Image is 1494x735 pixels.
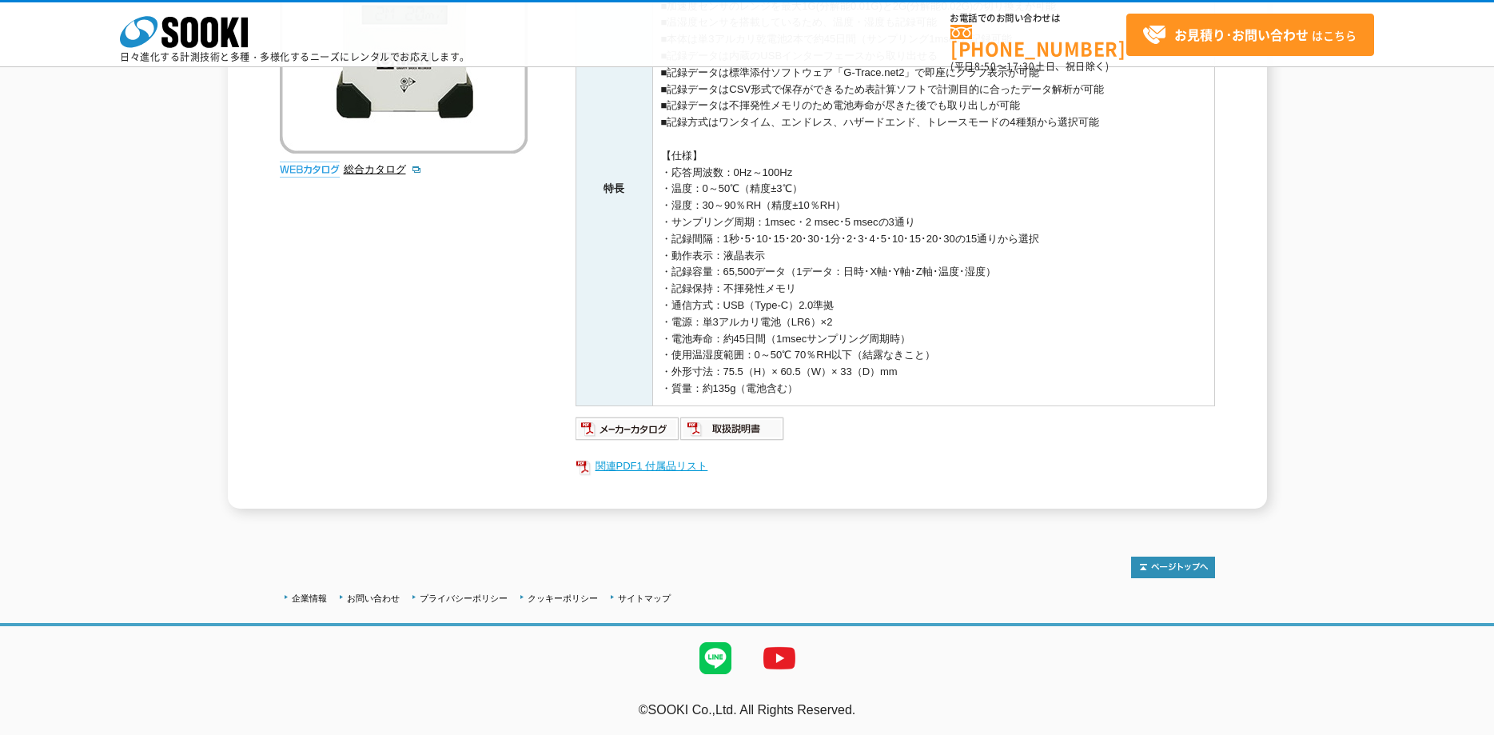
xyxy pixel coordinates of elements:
[420,593,508,603] a: プライバシーポリシー
[683,626,747,690] img: LINE
[1142,23,1357,47] span: はこちら
[347,593,400,603] a: お問い合わせ
[576,416,680,441] img: メーカーカタログ
[344,163,422,175] a: 総合カタログ
[950,59,1109,74] span: (平日 ～ 土日、祝日除く)
[618,593,671,603] a: サイトマップ
[576,426,680,438] a: メーカーカタログ
[950,25,1126,58] a: [PHONE_NUMBER]
[950,14,1126,23] span: お電話でのお問い合わせは
[1126,14,1374,56] a: お見積り･お問い合わせはこちら
[1131,557,1215,578] img: トップページへ
[680,426,785,438] a: 取扱説明書
[1006,59,1035,74] span: 17:30
[1174,25,1309,44] strong: お見積り･お問い合わせ
[528,593,598,603] a: クッキーポリシー
[1432,719,1494,733] a: テストMail
[120,52,470,62] p: 日々進化する計測技術と多種・多様化するニーズにレンタルでお応えします。
[292,593,327,603] a: 企業情報
[747,626,811,690] img: YouTube
[974,59,997,74] span: 8:50
[280,162,340,178] img: webカタログ
[680,416,785,441] img: 取扱説明書
[576,456,1215,477] a: 関連PDF1 付属品リスト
